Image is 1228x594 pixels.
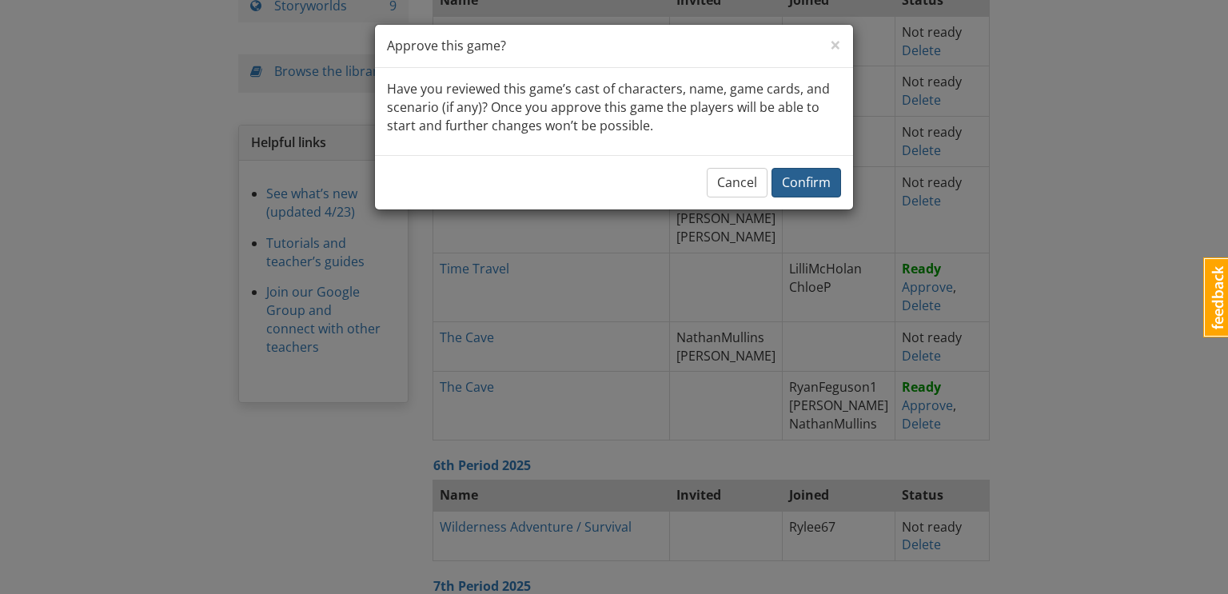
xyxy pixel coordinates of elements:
div: Approve this game? [375,25,853,68]
button: Confirm [771,168,841,197]
p: Have you reviewed this game’s cast of characters, name, game cards, and scenario (if any)? Once y... [387,80,841,135]
span: Confirm [782,173,831,191]
button: Cancel [707,168,767,197]
span: × [830,31,841,58]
